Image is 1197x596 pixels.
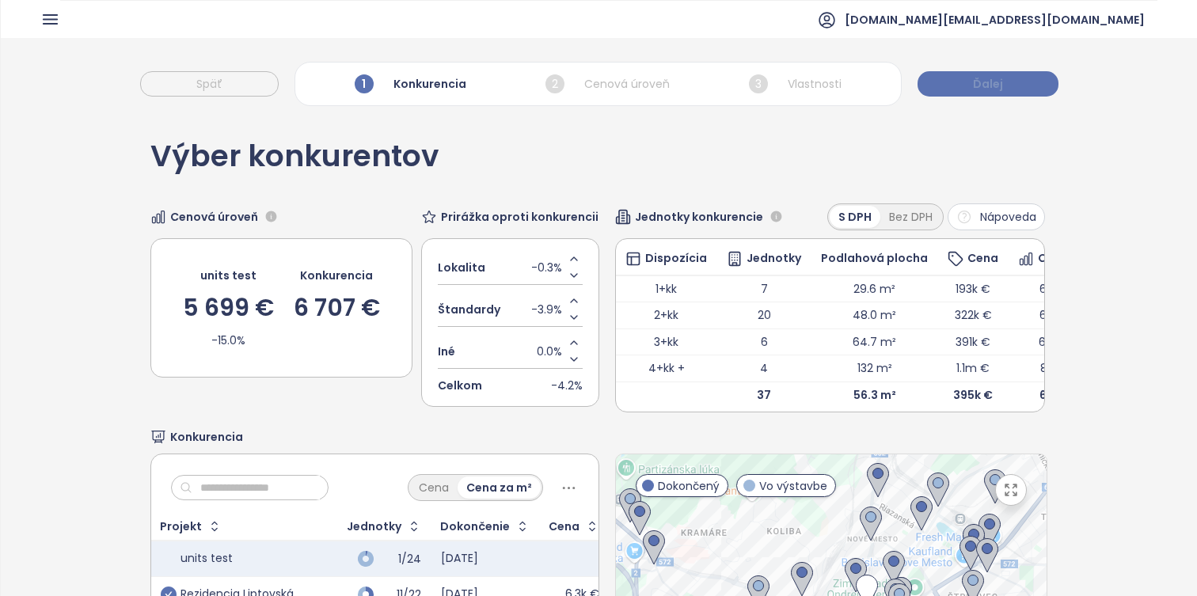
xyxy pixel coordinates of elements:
span: Konkurencia [170,428,243,446]
div: units test [180,552,233,566]
span: Dokončený [658,477,720,495]
span: -3.9% [531,301,562,318]
div: Dispozícia [625,251,707,267]
div: 5 699 € [183,296,274,320]
td: 20 [717,302,811,329]
span: Vo výstavbe [759,477,827,495]
div: [DATE] [441,552,478,566]
span: Ďalej [973,75,1003,93]
button: Decrease value [566,268,583,284]
div: Projekt [160,522,202,532]
span: Jednotky konkurencie [635,208,763,226]
span: 3 [749,74,768,93]
div: Podlahová plocha [821,253,928,264]
td: 391k € [938,328,1009,355]
td: 193k € [938,275,1009,302]
div: Cena [410,476,458,499]
td: 1.1m € [938,355,1009,382]
td: 8 419 € [1009,355,1114,382]
td: 2+kk [616,302,717,329]
td: 6 042 € [1009,328,1114,355]
td: 132 m² [811,355,938,382]
div: Konkurencia [300,267,373,284]
span: -0.3% [531,259,562,276]
div: S DPH [830,206,880,228]
td: 395k € [938,382,1009,408]
span: 0.0% [537,343,562,360]
div: -15.0% [211,332,245,349]
span: Späť [196,75,222,93]
span: 2 [545,74,564,93]
div: Dokončenie [440,522,510,532]
td: 6 [717,328,811,355]
td: 56.3 m² [811,382,938,408]
button: Increase value [566,335,583,351]
button: Decrease value [566,309,583,326]
div: 6 707 € [294,296,380,320]
span: Prirážka oproti konkurencii [441,208,598,226]
td: 37 [717,382,811,408]
td: 4 [717,355,811,382]
td: 6 602 € [1009,302,1114,329]
span: [DOMAIN_NAME][EMAIL_ADDRESS][DOMAIN_NAME] [845,1,1145,39]
div: Cena [948,251,998,267]
div: Cena [549,522,579,532]
td: 6 707 € [1009,382,1114,408]
span: Štandardy [438,301,500,318]
div: units test [200,267,256,284]
span: 1 [355,74,374,93]
span: Lokalita [438,259,485,276]
div: Výber konkurentov [150,142,439,188]
span: -4.2% [551,377,583,394]
span: Iné [438,343,455,360]
div: 1/24 [382,554,421,564]
td: 322k € [938,302,1009,329]
span: Cenová úroveň [170,208,258,226]
div: Cenová úroveň [541,70,674,97]
div: Jednotky [347,522,401,532]
td: 48.0 m² [811,302,938,329]
td: 29.6 m² [811,275,938,302]
button: Ďalej [918,71,1058,97]
td: 1+kk [616,275,717,302]
button: Nápoveda [948,203,1045,230]
div: Vlastnosti [745,70,845,97]
button: Decrease value [566,351,583,368]
div: Konkurencia [351,70,470,97]
button: Späť [140,71,279,97]
button: Increase value [566,251,583,268]
td: 7 [717,275,811,302]
span: Nápoveda [980,208,1036,226]
td: 4+kk + [616,355,717,382]
div: Jednotky [727,251,801,267]
span: Celkom [438,377,482,394]
td: 3+kk [616,328,717,355]
div: Cena za m² [1018,251,1104,267]
td: 6 599 € [1009,275,1114,302]
div: Bez DPH [880,206,941,228]
td: 64.7 m² [811,328,938,355]
div: Cena za m² [458,476,541,499]
button: Increase value [566,293,583,309]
